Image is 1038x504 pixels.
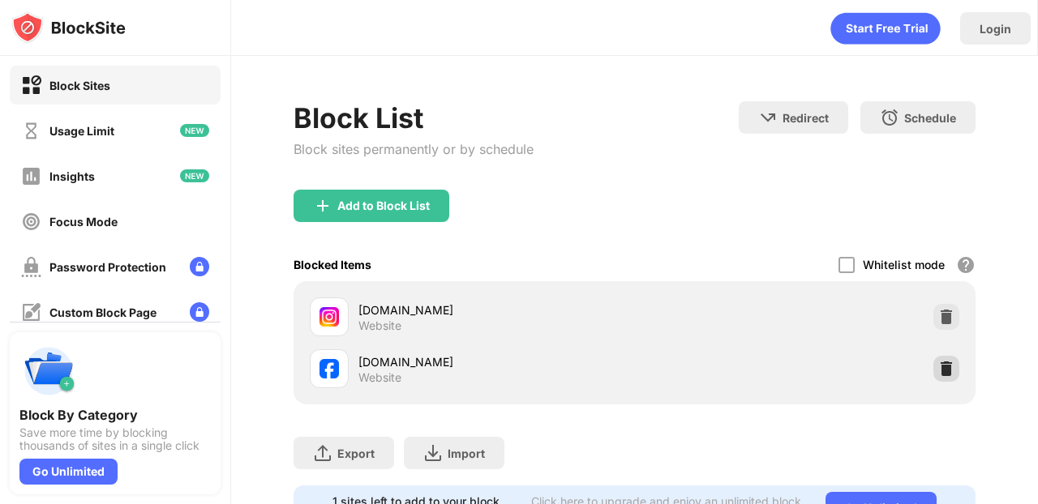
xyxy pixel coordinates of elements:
[19,426,211,452] div: Save more time by blocking thousands of sites in a single click
[180,124,209,137] img: new-icon.svg
[294,141,534,157] div: Block sites permanently or by schedule
[337,446,375,460] div: Export
[21,75,41,96] img: block-on.svg
[49,305,157,319] div: Custom Block Page
[320,359,339,378] img: favicons
[49,169,95,183] div: Insights
[49,79,110,92] div: Block Sites
[19,459,118,485] div: Go Unlimited
[190,257,209,276] img: lock-menu.svg
[190,302,209,322] img: lock-menu.svg
[904,111,956,125] div: Schedule
[320,307,339,327] img: favicons
[863,258,945,271] div: Whitelist mode
[448,446,485,460] div: Import
[49,260,166,274] div: Password Protection
[21,257,41,277] img: password-protection-off.svg
[21,302,41,322] img: customize-block-page-off.svg
[19,342,78,400] img: push-categories.svg
[294,101,534,135] div: Block List
[49,124,114,138] div: Usage Limit
[11,11,126,44] img: logo-blocksite.svg
[783,111,829,125] div: Redirect
[180,169,209,182] img: new-icon.svg
[980,22,1011,36] div: Login
[830,12,941,45] div: animation
[337,199,430,212] div: Add to Block List
[21,121,41,141] img: time-usage-off.svg
[358,301,635,318] div: [DOMAIN_NAME]
[358,318,401,333] div: Website
[21,166,41,186] img: insights-off.svg
[358,353,635,370] div: [DOMAIN_NAME]
[49,215,118,229] div: Focus Mode
[19,407,211,423] div: Block By Category
[358,370,401,385] div: Website
[294,258,371,271] div: Blocked Items
[21,211,41,232] img: focus-off.svg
